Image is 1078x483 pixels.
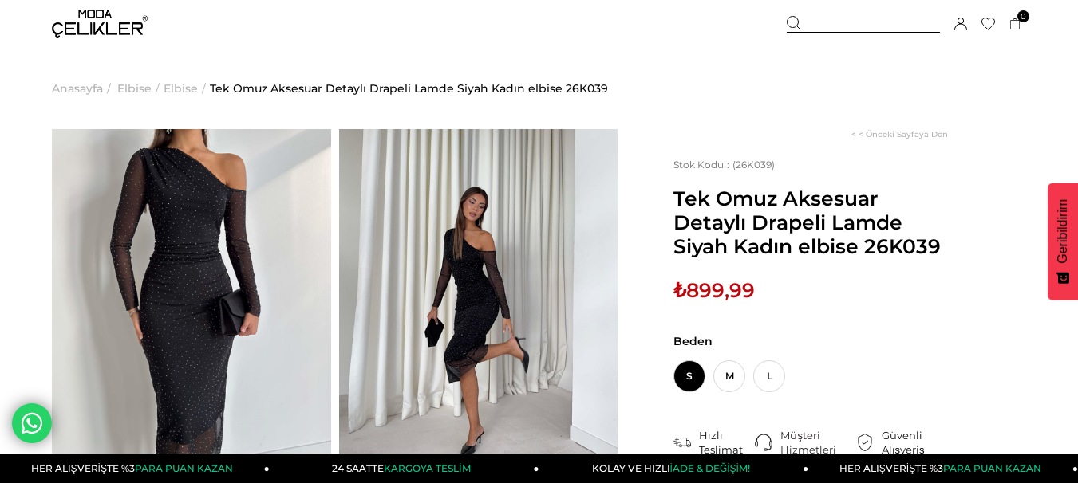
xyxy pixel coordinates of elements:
li: > [164,48,210,129]
a: 24 SAATTEKARGOYA TESLİM [270,454,539,483]
span: L [753,360,785,392]
div: Hızlı Teslimat [699,428,755,457]
a: KOLAY VE HIZLIİADE & DEĞİŞİM! [539,454,809,483]
span: M [713,360,745,392]
a: 0 [1009,18,1021,30]
div: Müşteri Hizmetleri [780,428,855,457]
span: 0 [1017,10,1029,22]
li: > [117,48,164,129]
a: HER ALIŞVERİŞTE %3PARA PUAN KAZAN [808,454,1078,483]
a: < < Önceki Sayfaya Dön [851,129,948,139]
span: S [673,360,705,392]
span: KARGOYA TESLİM [384,462,470,474]
img: call-center.png [755,434,772,451]
li: > [52,48,115,129]
span: ₺899,99 [673,278,755,302]
button: Geribildirim - Show survey [1048,183,1078,300]
span: Beden [673,334,948,348]
span: Tek Omuz Aksesuar Detaylı Drapeli Lamde Siyah Kadın elbise 26K039 [673,187,948,258]
span: PARA PUAN KAZAN [135,462,233,474]
div: Güvenli Alışveriş [882,428,948,457]
span: Stok Kodu [673,159,732,171]
img: security.png [856,434,874,451]
span: Geribildirim [1056,199,1070,264]
span: (26K039) [673,159,775,171]
span: PARA PUAN KAZAN [943,462,1041,474]
a: Anasayfa [52,48,103,129]
a: Tek Omuz Aksesuar Detaylı Drapeli Lamde Siyah Kadın elbise 26K039 [210,48,608,129]
a: Elbise [164,48,198,129]
img: logo [52,10,148,38]
a: Elbise [117,48,152,129]
span: İADE & DEĞİŞİM! [670,462,750,474]
img: shipping.png [673,434,691,451]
